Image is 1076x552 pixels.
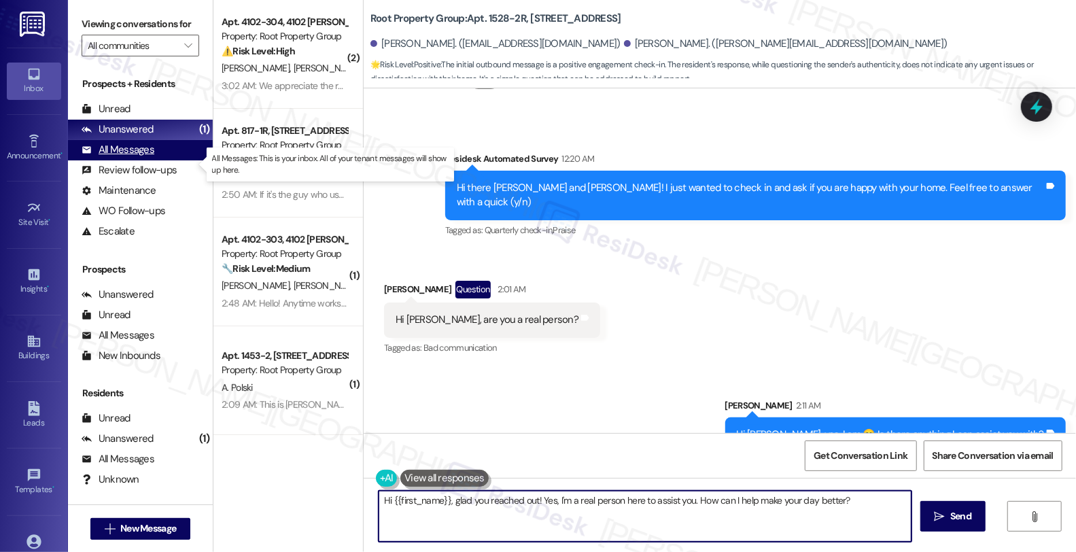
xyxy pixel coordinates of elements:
[725,398,1066,417] div: [PERSON_NAME]
[82,452,154,466] div: All Messages
[222,15,347,29] div: Apt. 4102-304, 4102 [PERSON_NAME]
[7,263,61,300] a: Insights •
[553,224,575,236] span: Praise
[222,124,347,138] div: Apt. 817-1R, [STREET_ADDRESS]
[88,35,177,56] input: All communities
[68,386,213,400] div: Residents
[82,143,154,157] div: All Messages
[222,349,347,363] div: Apt. 1453-2, [STREET_ADDRESS]
[370,37,621,51] div: [PERSON_NAME]. ([EMAIL_ADDRESS][DOMAIN_NAME])
[370,12,621,26] b: Root Property Group: Apt. 1528-2R, [STREET_ADDRESS]
[82,204,165,218] div: WO Follow-ups
[222,62,294,74] span: [PERSON_NAME]
[384,338,600,358] div: Tagged as:
[82,328,154,343] div: All Messages
[7,330,61,366] a: Buildings
[423,342,497,353] span: Bad communication
[90,518,191,540] button: New Message
[82,288,154,302] div: Unanswered
[485,224,553,236] span: Quarterly check-in ,
[370,59,440,70] strong: 🌟 Risk Level: Positive
[814,449,907,463] span: Get Conversation Link
[294,62,362,74] span: [PERSON_NAME]
[805,441,916,471] button: Get Conversation Link
[82,122,154,137] div: Unanswered
[370,58,1076,87] span: : The initial outbound message is a positive engagement check-in. The resident's response, while ...
[47,282,49,292] span: •
[455,281,491,298] div: Question
[920,501,986,532] button: Send
[49,215,51,225] span: •
[793,398,820,413] div: 2:11 AM
[68,262,213,277] div: Prospects
[222,232,347,247] div: Apt. 4102-303, 4102 [PERSON_NAME]
[120,521,176,536] span: New Message
[222,247,347,261] div: Property: Root Property Group
[222,138,347,152] div: Property: Root Property Group
[445,152,1066,171] div: Residesk Automated Survey
[20,12,48,37] img: ResiDesk Logo
[82,14,199,35] label: Viewing conversations for
[52,483,54,492] span: •
[82,184,156,198] div: Maintenance
[68,77,213,91] div: Prospects + Residents
[60,149,63,158] span: •
[294,279,362,292] span: [PERSON_NAME]
[924,441,1062,471] button: Share Conversation via email
[494,282,525,296] div: 2:01 AM
[222,188,950,201] div: 2:50 AM: If it's the guy who usually comes once a month he's always been great and always left th...
[222,80,1027,92] div: 3:02 AM: We appreciate the responsiveness and attentiveness looking into our issue. It's understa...
[222,279,294,292] span: [PERSON_NAME]
[222,381,253,394] span: A. Polski
[222,297,701,309] div: 2:48 AM: Hello! Anytime works really. They are able to come in if I'm not home, but need to be ca...
[7,397,61,434] a: Leads
[7,63,61,99] a: Inbox
[737,428,1045,442] div: Hi [PERSON_NAME], yes, I am 😊 Is there anything I can assist you with?
[82,411,131,426] div: Unread
[1029,511,1039,522] i: 
[624,37,948,51] div: [PERSON_NAME]. ([PERSON_NAME][EMAIL_ADDRESS][DOMAIN_NAME])
[222,29,347,44] div: Property: Root Property Group
[950,509,971,523] span: Send
[82,102,131,116] div: Unread
[212,153,449,176] p: All Messages: This is your inbox. All of your tenant messages will show up here.
[384,281,600,303] div: [PERSON_NAME]
[222,45,295,57] strong: ⚠️ Risk Level: High
[379,491,912,542] textarea: To enrich screen reader interactions, please activate Accessibility in Grammarly extension settings
[457,181,1044,210] div: Hi there [PERSON_NAME] and [PERSON_NAME]! I just wanted to check in and ask if you are happy with...
[196,119,213,140] div: (1)
[7,464,61,500] a: Templates •
[933,449,1054,463] span: Share Conversation via email
[82,308,131,322] div: Unread
[559,152,595,166] div: 12:20 AM
[82,163,177,177] div: Review follow-ups
[935,511,945,522] i: 
[82,349,160,363] div: New Inbounds
[445,220,1066,240] div: Tagged as:
[184,40,192,51] i: 
[222,363,347,377] div: Property: Root Property Group
[396,313,578,327] div: Hi [PERSON_NAME], are you a real person?
[7,196,61,233] a: Site Visit •
[105,523,115,534] i: 
[82,472,139,487] div: Unknown
[196,428,213,449] div: (1)
[82,224,135,239] div: Escalate
[82,432,154,446] div: Unanswered
[222,262,310,275] strong: 🔧 Risk Level: Medium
